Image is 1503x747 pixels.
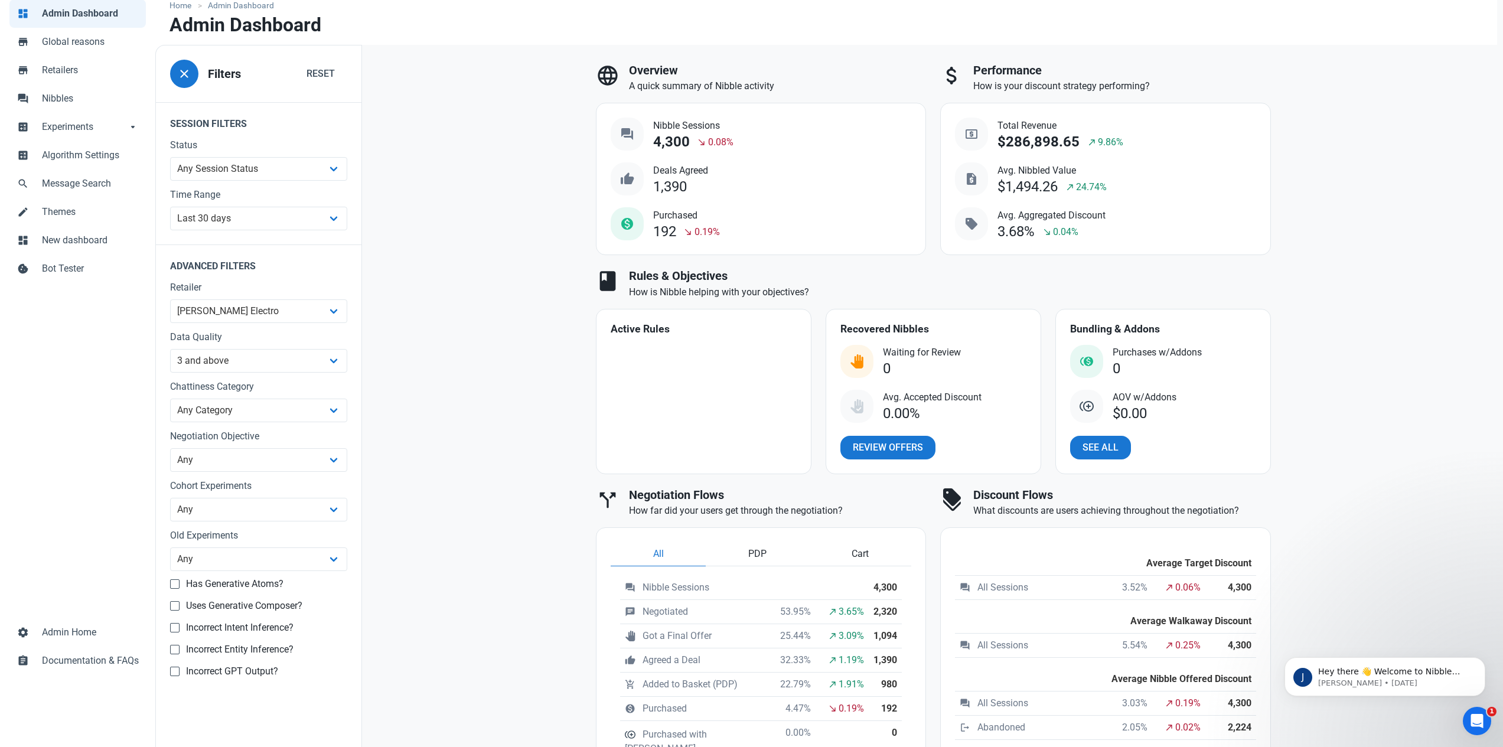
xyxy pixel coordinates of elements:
span: search [17,177,29,188]
th: 192 [869,697,902,721]
span: Purchased [653,208,720,223]
h3: Overview [629,64,927,77]
span: Waiting for Review [883,345,961,360]
span: Message Search [42,177,139,191]
span: Nibbles [42,92,139,106]
span: store [17,35,29,47]
p: How far did your users get through the negotiation? [629,504,927,518]
legend: Advanced Filters [156,244,361,280]
th: Average Target Discount [955,542,1256,576]
div: 4,300 [653,134,690,150]
div: $0.00 [1113,406,1147,422]
span: Retailers [42,63,139,77]
span: 9.86% [1098,135,1123,149]
span: north_east [828,680,837,689]
span: Bot Tester [42,262,139,276]
h4: Recovered Nibbles [840,324,1026,335]
td: Purchased [620,697,776,721]
span: Incorrect Intent Inference? [180,622,294,634]
span: Themes [42,205,139,219]
legend: Session Filters [156,102,361,138]
a: searchMessage Search [9,169,146,198]
span: All [653,547,664,561]
span: book [596,269,620,293]
span: attach_money [940,64,964,87]
span: 1.91% [839,677,864,691]
td: 3.52% [1110,576,1152,600]
span: call_split [596,488,620,512]
span: mode_edit [17,205,29,217]
label: Cohort Experiments [170,479,347,493]
span: north_east [1165,641,1174,650]
span: Incorrect GPT Output? [180,666,278,677]
iframe: Intercom live chat [1463,707,1491,735]
span: Algorithm Settings [42,148,139,162]
iframe: Intercom notifications message [1267,632,1503,715]
span: request_quote [964,172,979,186]
td: All Sessions [955,634,1110,658]
div: 0.00% [883,406,920,422]
label: Status [170,138,347,152]
span: 0.08% [708,135,733,149]
span: Admin Home [42,625,139,640]
div: 0 [883,361,891,377]
span: Deals Agreed [653,164,708,178]
span: chat [625,606,635,617]
span: Has Generative Atoms? [180,578,283,590]
span: add_shopping_cart [625,679,635,690]
span: language [596,64,620,87]
span: monetization_on [625,703,635,714]
a: cookieBot Tester [9,255,146,283]
span: 0.25% [1175,638,1201,653]
span: forum [17,92,29,103]
span: thumb_up [625,655,635,666]
span: assignment [17,654,29,666]
img: status_user_offer_accepted.svg [850,399,864,413]
h3: Discount Flows [973,488,1271,502]
td: 4.47% [775,697,816,721]
p: How is your discount strategy performing? [973,79,1271,93]
label: Retailer [170,280,347,295]
th: 4,300 [1216,634,1256,658]
a: Review Offers [840,436,935,459]
span: north_east [828,607,837,616]
td: 3.03% [1110,691,1152,716]
span: north_east [1165,723,1174,732]
span: 0.19% [695,225,720,239]
h4: Active Rules [611,324,797,335]
span: question_answer [620,127,634,141]
div: 3.68% [997,224,1035,240]
span: north_east [828,655,837,665]
img: status_user_offer_available.svg [850,354,864,368]
a: calculateExperimentsarrow_drop_down [9,113,146,141]
span: Documentation & FAQs [42,654,139,668]
span: question_answer [960,582,970,593]
span: arrow_drop_down [127,120,139,132]
img: addon.svg [625,729,635,740]
span: settings [17,625,29,637]
span: north_east [1165,583,1174,592]
a: mode_editThemes [9,198,146,226]
th: 1,094 [869,624,902,648]
span: New dashboard [42,233,139,247]
button: close [170,60,198,88]
td: 25.44% [775,624,816,648]
span: south_east [697,138,706,147]
span: 3.65% [839,605,864,619]
td: 53.95% [775,600,816,624]
span: Review Offers [853,441,923,455]
span: pan_tool [625,631,635,641]
div: 1,390 [653,179,687,195]
span: sell [964,217,979,231]
td: All Sessions [955,576,1110,600]
h3: Negotiation Flows [629,488,927,502]
div: $1,494.26 [997,179,1058,195]
a: storeRetailers [9,56,146,84]
th: 2,320 [869,600,902,624]
span: Nibble Sessions [653,119,733,133]
td: 5.54% [1110,634,1152,658]
button: Reset [294,62,347,86]
th: Average Nibble Offered Discount [955,658,1256,691]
